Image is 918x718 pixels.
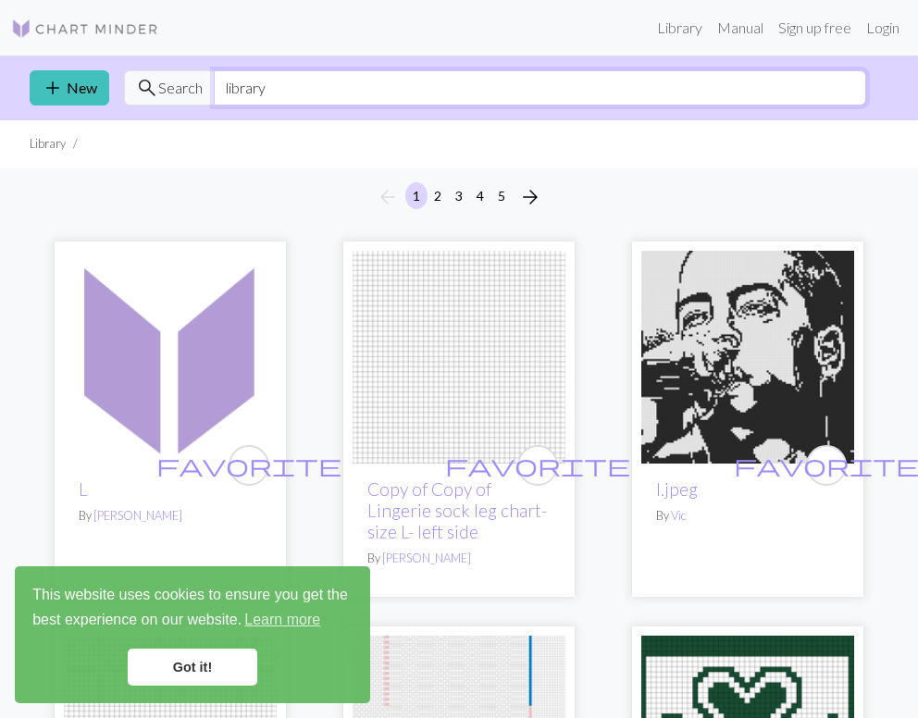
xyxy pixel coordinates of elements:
a: [PERSON_NAME] [93,508,182,523]
a: Copy of Copy of Lingerie sock leg chart- size L- left side [367,478,547,542]
img: Lingerie sock leg chart- size L- left side [353,251,565,464]
p: By [367,550,551,567]
button: 4 [469,182,491,209]
p: By [656,507,839,525]
a: L [79,478,88,500]
i: Next [519,186,541,208]
img: l.jpeg [641,251,854,464]
a: Lingerie sock leg chart- size L- left side [353,346,565,364]
a: [PERSON_NAME] [382,551,471,565]
span: favorite [156,451,341,479]
img: L [64,251,277,464]
li: Library [30,135,66,153]
a: Sign up free [771,9,859,46]
span: search [136,75,158,101]
a: l.jpeg [641,346,854,364]
span: This website uses cookies to ensure you get the best experience on our website. [32,584,353,634]
i: favourite [156,447,341,484]
span: favorite [445,451,630,479]
button: favourite [229,445,269,486]
a: Vic [671,508,687,523]
nav: Page navigation [369,182,549,212]
span: arrow_forward [519,184,541,210]
button: 3 [448,182,470,209]
a: Manual [710,9,771,46]
a: learn more about cookies [242,606,323,634]
a: l.jpeg [656,478,698,500]
a: Login [859,9,907,46]
button: Next [512,182,549,212]
a: dismiss cookie message [128,649,257,686]
i: favourite [445,447,630,484]
p: By [79,507,262,525]
button: favourite [806,445,847,486]
button: 1 [405,182,428,209]
button: 2 [427,182,449,209]
div: cookieconsent [15,566,370,703]
a: L [64,346,277,364]
span: Search [158,77,203,99]
span: add [42,75,64,101]
button: favourite [517,445,558,486]
a: Library [650,9,710,46]
a: New [30,70,109,105]
img: Logo [11,18,159,40]
button: 5 [490,182,513,209]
